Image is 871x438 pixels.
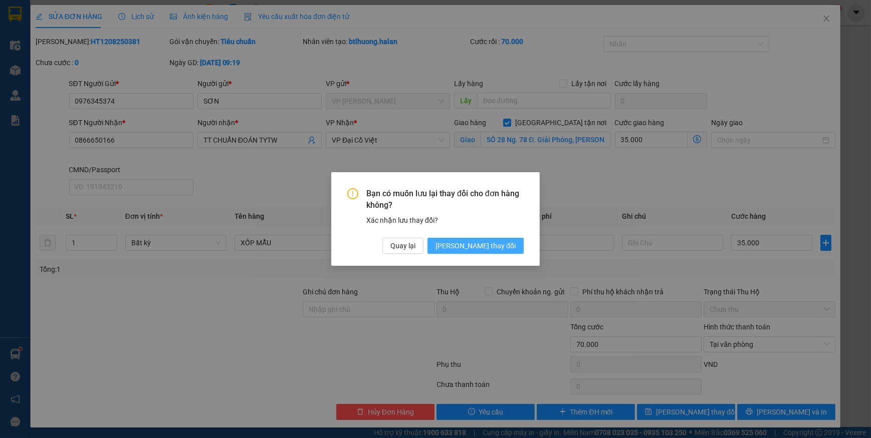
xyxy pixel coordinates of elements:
[366,188,524,211] span: Bạn có muốn lưu lại thay đổi cho đơn hàng không?
[382,238,423,254] button: Quay lại
[427,238,524,254] button: [PERSON_NAME] thay đổi
[390,240,415,251] span: Quay lại
[435,240,516,251] span: [PERSON_NAME] thay đổi
[347,188,358,199] span: exclamation-circle
[366,215,524,226] div: Xác nhận lưu thay đổi?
